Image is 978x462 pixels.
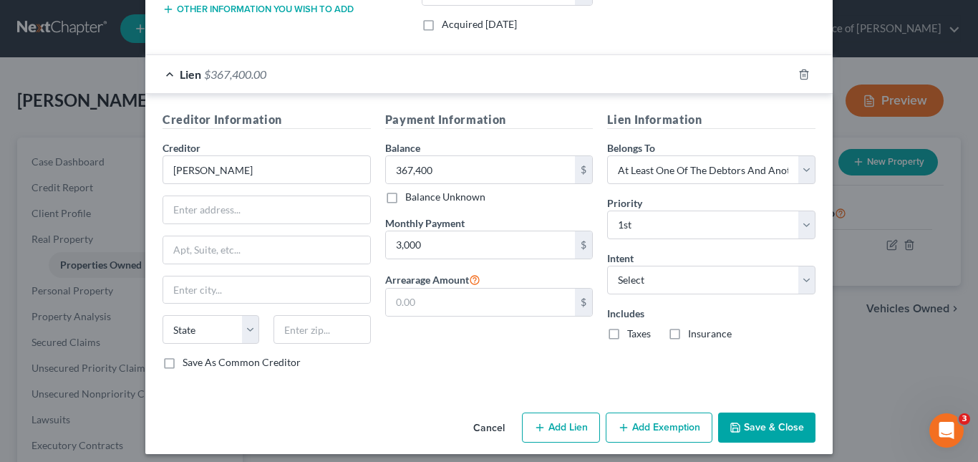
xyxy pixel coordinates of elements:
[163,236,370,264] input: Apt, Suite, etc...
[385,111,594,129] h5: Payment Information
[627,327,651,341] label: Taxes
[163,155,371,184] input: Search creditor by name...
[607,251,634,266] label: Intent
[575,289,592,316] div: $
[575,156,592,183] div: $
[607,197,642,209] span: Priority
[273,315,370,344] input: Enter zip...
[386,156,576,183] input: 0.00
[607,306,815,321] label: Includes
[442,17,517,32] label: Acquired [DATE]
[575,231,592,259] div: $
[163,196,370,223] input: Enter address...
[929,413,964,448] iframe: Intercom live chat
[385,271,480,288] label: Arrearage Amount
[386,289,576,316] input: 0.00
[688,327,732,341] label: Insurance
[163,4,354,15] button: Other information you wish to add
[183,355,301,370] label: Save As Common Creditor
[462,414,516,443] button: Cancel
[607,142,655,154] span: Belongs To
[607,111,815,129] h5: Lien Information
[522,413,600,443] button: Add Lien
[718,413,815,443] button: Save & Close
[180,67,201,81] span: Lien
[163,111,371,129] h5: Creditor Information
[163,276,370,304] input: Enter city...
[385,216,465,231] label: Monthly Payment
[386,231,576,259] input: 0.00
[204,67,266,81] span: $367,400.00
[959,413,970,425] span: 3
[385,140,420,155] label: Balance
[163,142,200,154] span: Creditor
[405,190,485,204] label: Balance Unknown
[606,413,712,443] button: Add Exemption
